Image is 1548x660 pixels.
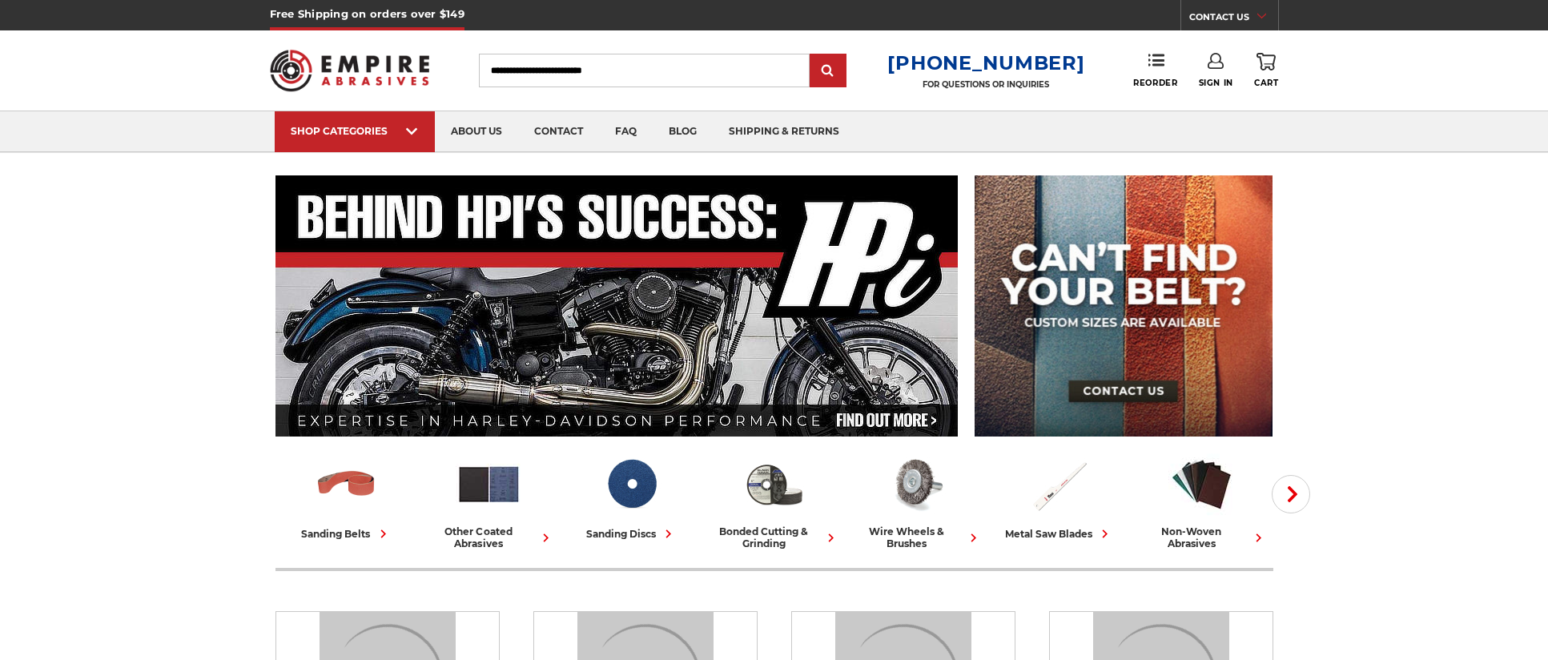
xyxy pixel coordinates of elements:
[1189,8,1278,30] a: CONTACT US
[852,451,982,549] a: wire wheels & brushes
[883,451,950,517] img: Wire Wheels & Brushes
[653,111,713,152] a: blog
[1026,451,1092,517] img: Metal Saw Blades
[1168,451,1235,517] img: Non-woven Abrasives
[1137,451,1267,549] a: non-woven abrasives
[887,51,1084,74] a: [PHONE_NUMBER]
[995,451,1124,542] a: metal saw blades
[1133,78,1177,88] span: Reorder
[270,39,430,102] img: Empire Abrasives
[887,79,1084,90] p: FOR QUESTIONS OR INQUIRIES
[435,111,518,152] a: about us
[1137,525,1267,549] div: non-woven abrasives
[812,55,844,87] input: Submit
[302,525,392,542] div: sanding belts
[1254,78,1278,88] span: Cart
[975,175,1273,437] img: promo banner for custom belts.
[275,175,959,437] img: Banner for an interview featuring Horsepower Inc who makes Harley performance upgrades featured o...
[713,111,855,152] a: shipping & returns
[1005,525,1113,542] div: metal saw blades
[282,451,412,542] a: sanding belts
[456,451,522,517] img: Other Coated Abrasives
[518,111,599,152] a: contact
[424,451,554,549] a: other coated abrasives
[586,525,677,542] div: sanding discs
[291,125,419,137] div: SHOP CATEGORIES
[313,451,380,517] img: Sanding Belts
[710,525,839,549] div: bonded cutting & grinding
[598,451,665,517] img: Sanding Discs
[741,451,807,517] img: Bonded Cutting & Grinding
[599,111,653,152] a: faq
[852,525,982,549] div: wire wheels & brushes
[710,451,839,549] a: bonded cutting & grinding
[1133,53,1177,87] a: Reorder
[1199,78,1233,88] span: Sign In
[567,451,697,542] a: sanding discs
[1272,475,1310,513] button: Next
[424,525,554,549] div: other coated abrasives
[1254,53,1278,88] a: Cart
